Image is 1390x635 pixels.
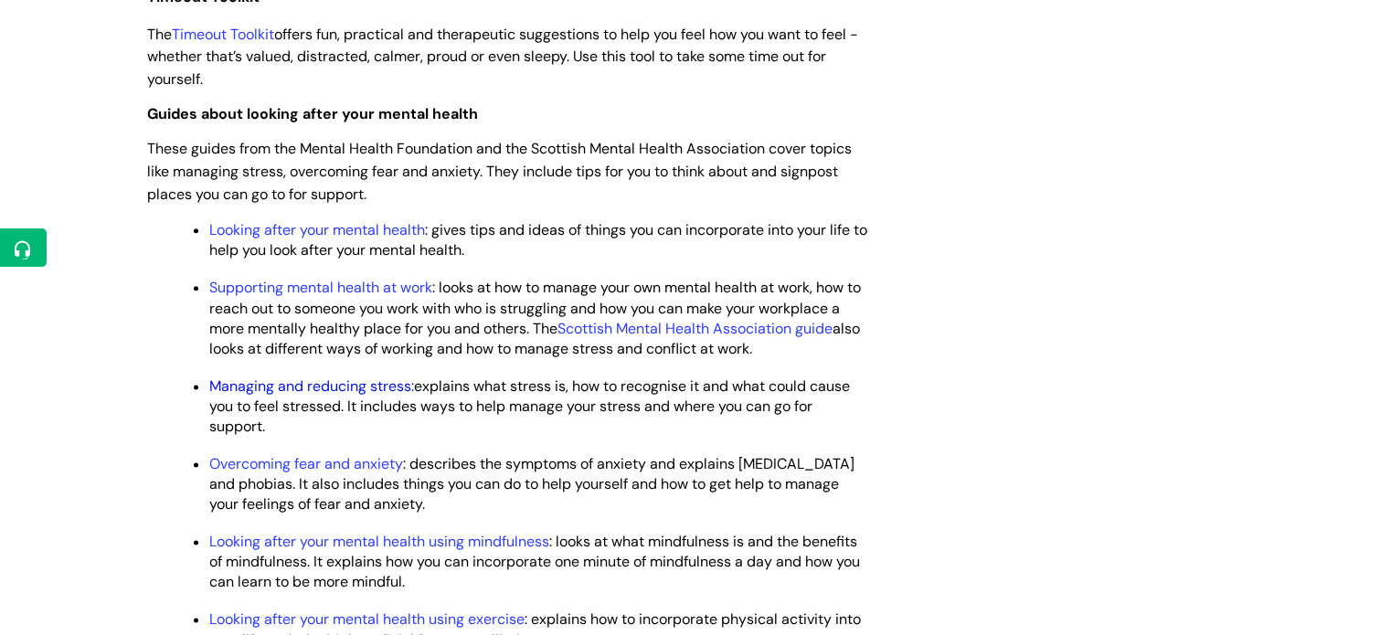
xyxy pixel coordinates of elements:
[147,25,858,90] span: The offers fun, practical and therapeutic suggestions to help you feel how you want to feel - whe...
[209,454,854,513] span: : describes the symptoms of anxiety and explains [MEDICAL_DATA] and phobias. It also includes thi...
[209,278,432,297] a: Supporting mental health at work
[557,319,833,338] a: Scottish Mental Health Association guide
[209,609,525,629] a: Looking after your mental health using exercise
[209,376,414,396] a: Managing and reducing stress:
[209,376,850,436] span: explains what stress is, how to recognise it and what could cause you to feel stressed. It includ...
[209,278,861,357] span: : looks at how to manage your own mental health at work, how to reach out to someone you work wit...
[147,139,852,204] span: These guides from the Mental Health Foundation and the Scottish Mental Health Association cover t...
[209,220,867,259] span: : gives tips and ideas of things you can incorporate into your life to help you look after your m...
[209,220,425,239] a: Looking after your mental health
[172,25,274,44] a: Timeout Toolkit
[147,104,478,123] span: Guides about looking after your mental health
[209,532,549,551] a: Looking after your mental health using mindfulness
[209,454,403,473] a: Overcoming fear and anxiety
[209,532,860,591] span: : looks at what mindfulness is and the benefits of mindfulness. It explains how you can incorpora...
